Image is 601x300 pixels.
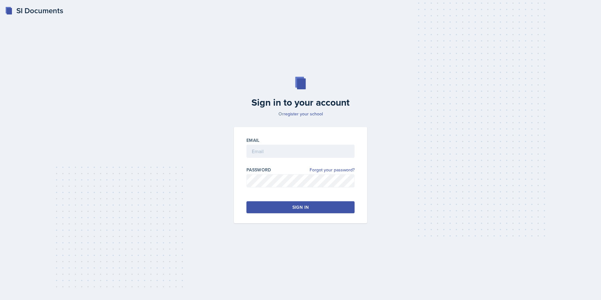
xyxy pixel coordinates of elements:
[230,97,371,108] h2: Sign in to your account
[246,145,355,158] input: Email
[310,167,355,173] a: Forgot your password?
[292,204,309,210] div: Sign in
[284,111,323,117] a: register your school
[246,201,355,213] button: Sign in
[246,167,271,173] label: Password
[246,137,260,143] label: Email
[230,111,371,117] p: Or
[5,5,63,16] a: SI Documents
